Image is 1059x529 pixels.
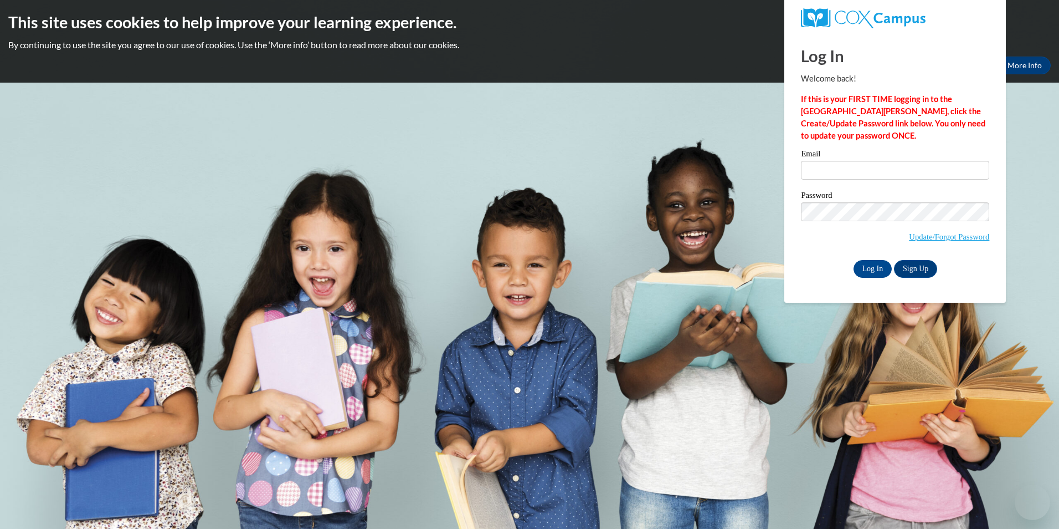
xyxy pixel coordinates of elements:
a: COX Campus [801,8,989,28]
input: Log In [854,260,892,278]
p: By continuing to use the site you agree to our use of cookies. Use the ‘More info’ button to read... [8,39,1051,51]
a: More Info [999,57,1051,74]
h1: Log In [801,44,989,67]
a: Update/Forgot Password [909,232,989,241]
strong: If this is your FIRST TIME logging in to the [GEOGRAPHIC_DATA][PERSON_NAME], click the Create/Upd... [801,94,985,140]
iframe: Button to launch messaging window [1015,485,1050,520]
a: Sign Up [894,260,937,278]
label: Email [801,150,989,161]
label: Password [801,191,989,202]
img: COX Campus [801,8,925,28]
p: Welcome back! [801,73,989,85]
h2: This site uses cookies to help improve your learning experience. [8,11,1051,33]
